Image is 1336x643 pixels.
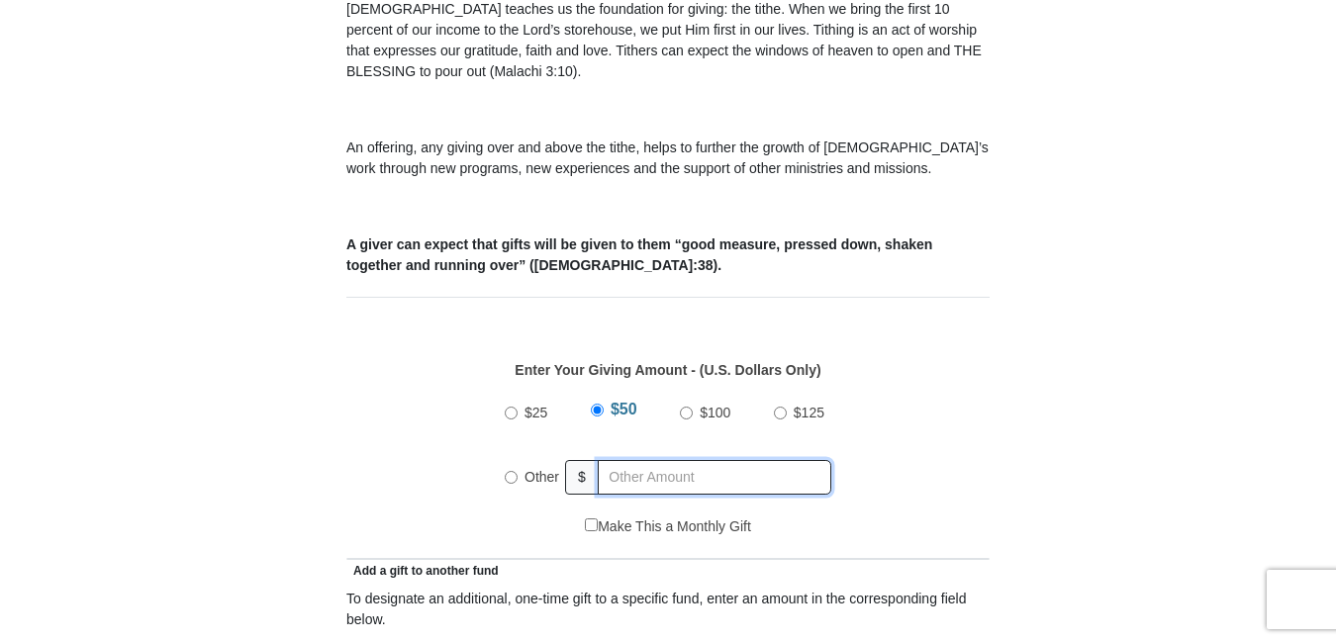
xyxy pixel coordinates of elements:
span: Other [525,469,559,485]
input: Make This a Monthly Gift [585,518,598,531]
strong: Enter Your Giving Amount - (U.S. Dollars Only) [515,362,820,378]
b: A giver can expect that gifts will be given to them “good measure, pressed down, shaken together ... [346,236,932,273]
div: To designate an additional, one-time gift to a specific fund, enter an amount in the correspondin... [346,589,990,630]
span: $25 [525,405,547,420]
span: $100 [700,405,730,420]
span: Add a gift to another fund [346,564,499,578]
span: $125 [794,405,824,420]
input: Other Amount [598,460,831,495]
span: $50 [611,401,637,417]
span: $ [565,460,599,495]
p: An offering, any giving over and above the tithe, helps to further the growth of [DEMOGRAPHIC_DAT... [346,138,990,179]
label: Make This a Monthly Gift [585,516,751,537]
